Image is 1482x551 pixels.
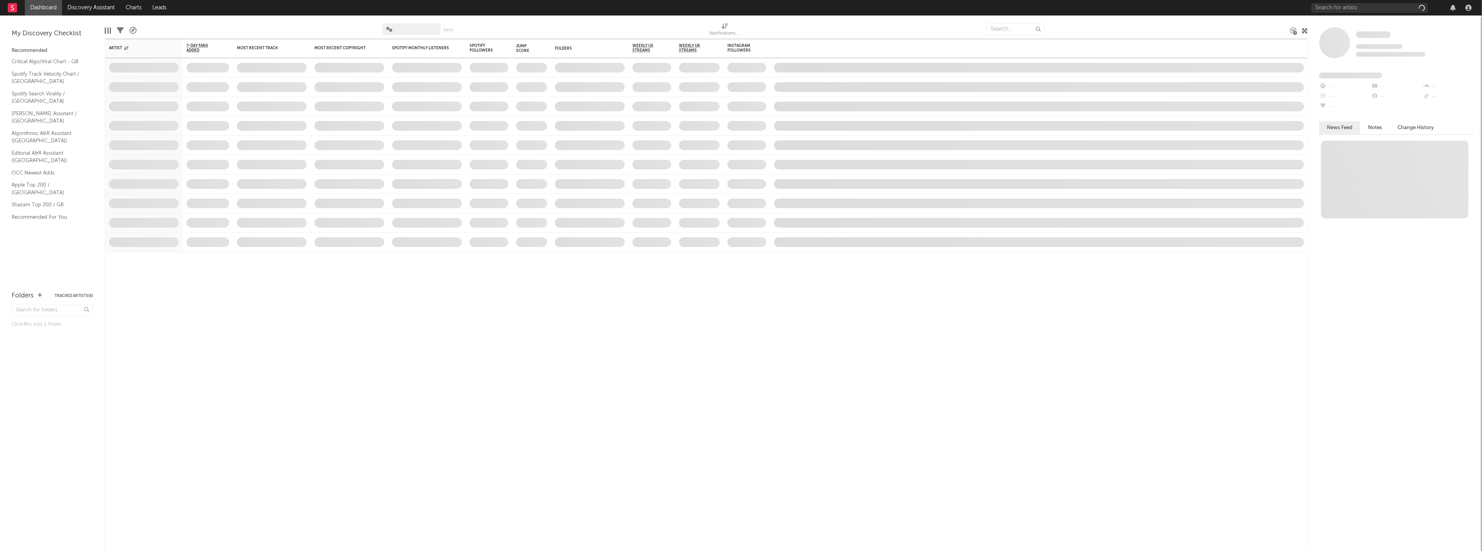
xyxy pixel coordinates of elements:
span: Weekly US Streams [632,43,660,53]
div: Edit Columns [105,19,111,42]
div: My Discovery Checklist [12,29,93,38]
button: News Feed [1319,121,1360,134]
button: Change History [1390,121,1442,134]
div: Notifications (Artist) [710,29,741,38]
span: 0 fans last week [1356,52,1425,57]
div: Spotify Monthly Listeners [392,46,450,50]
div: -- [1319,92,1371,102]
span: Tracking Since: [DATE] [1356,44,1403,49]
a: Recommended For You [12,213,85,221]
div: Jump Score [516,44,535,53]
div: -- [1319,102,1371,112]
input: Search... [986,23,1045,35]
a: [PERSON_NAME] Assistant / [GEOGRAPHIC_DATA] [12,109,85,125]
a: OCC Newest Adds [12,169,85,177]
div: Notifications (Artist) [710,19,741,42]
a: Apple Top 200 / [GEOGRAPHIC_DATA] [12,181,85,197]
a: Spotify Search Virality / [GEOGRAPHIC_DATA] [12,90,85,105]
input: Search for artists [1311,3,1428,13]
a: Editorial A&R Assistant ([GEOGRAPHIC_DATA]) [12,149,85,165]
div: -- [1371,81,1422,92]
div: -- [1423,81,1474,92]
div: Folders [555,46,613,51]
a: Algorithmic A&R Assistant ([GEOGRAPHIC_DATA]) [12,129,85,145]
div: -- [1371,92,1422,102]
div: Artist [109,46,167,50]
div: Filters [117,19,124,42]
a: Some Artist [1356,31,1391,39]
div: -- [1319,81,1371,92]
button: Save [443,28,453,32]
a: Spotify Track Velocity Chart / [GEOGRAPHIC_DATA] [12,70,85,86]
div: Folders [12,291,34,301]
div: A&R Pipeline [130,19,136,42]
a: Shazam Top 200 / GB [12,200,85,209]
input: Search for folders... [12,305,93,316]
button: Tracked Artists(6) [55,294,93,298]
a: Critical Algo/Viral Chart - GB [12,57,85,66]
div: Click to add a folder. [12,320,93,329]
div: Most Recent Copyright [314,46,373,50]
div: Recommended [12,46,93,55]
div: -- [1423,92,1474,102]
span: 7-Day Fans Added [187,43,218,53]
button: Notes [1360,121,1390,134]
div: Spotify Followers [470,43,497,53]
span: Fans Added by Platform [1319,73,1382,78]
span: Weekly UK Streams [679,43,708,53]
div: Instagram Followers [727,43,755,53]
div: Most Recent Track [237,46,295,50]
span: Some Artist [1356,31,1391,38]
